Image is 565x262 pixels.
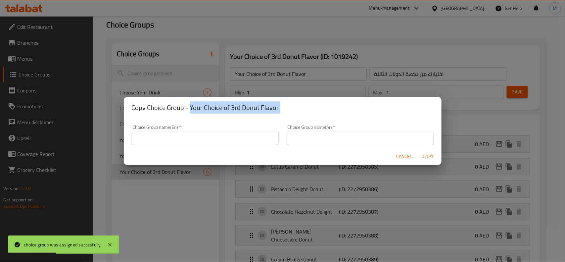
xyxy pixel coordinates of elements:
button: Cancel [394,150,415,163]
button: Copy [418,150,439,163]
h2: Copy Choice Group - Your Choice of 3rd Donut Flavor [132,102,434,113]
span: Cancel [397,152,412,161]
input: Please enter Choice Group name(ar) [287,132,434,145]
span: Copy [420,152,436,161]
input: Please enter Choice Group name(en) [132,132,279,145]
div: choice group was assigned succesfully [24,241,101,248]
